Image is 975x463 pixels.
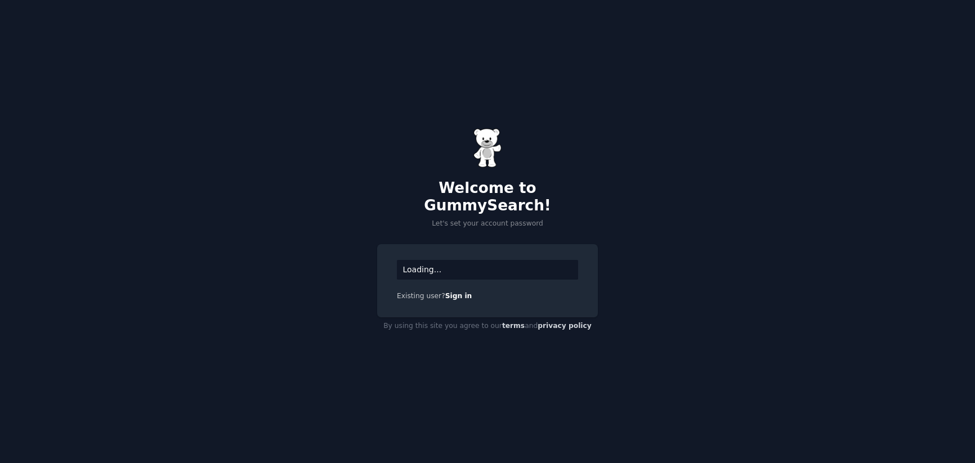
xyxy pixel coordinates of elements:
[377,219,598,229] p: Let's set your account password
[397,260,578,280] div: Loading...
[538,322,592,330] a: privacy policy
[377,179,598,215] h2: Welcome to GummySearch!
[397,292,445,300] span: Existing user?
[502,322,525,330] a: terms
[473,128,502,168] img: Gummy Bear
[445,292,472,300] a: Sign in
[377,317,598,335] div: By using this site you agree to our and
